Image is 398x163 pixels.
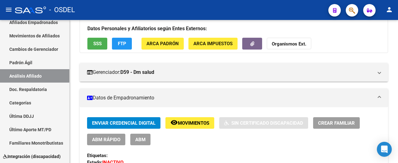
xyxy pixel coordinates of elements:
button: FTP [112,38,132,49]
button: SSS [87,38,107,49]
mat-expansion-panel-header: Gerenciador:D59 - Dm salud [80,63,388,82]
mat-panel-title: Gerenciador: [87,69,373,76]
span: Integración (discapacidad) [3,153,61,160]
button: ABM [130,134,150,145]
div: Open Intercom Messenger [377,142,392,157]
button: Organismos Ext. [267,38,311,49]
span: ARCA Padrón [146,41,179,47]
button: ARCA Padrón [141,38,184,49]
button: Enviar Credencial Digital [87,117,160,129]
span: Movimientos [178,120,209,126]
button: ARCA Impuestos [188,38,238,49]
button: Sin Certificado Discapacidad [219,117,308,129]
span: ABM Rápido [92,137,120,142]
strong: Etiquetas: [87,153,108,158]
strong: Organismos Ext. [272,41,306,47]
mat-icon: person [386,6,393,13]
span: ABM [135,137,146,142]
mat-expansion-panel-header: Datos de Empadronamiento [80,89,388,107]
button: Crear Familiar [313,117,360,129]
button: ABM Rápido [87,134,125,145]
span: Crear Familiar [318,120,355,126]
span: Enviar Credencial Digital [92,120,155,126]
mat-panel-title: Datos de Empadronamiento [87,94,373,101]
span: Sin Certificado Discapacidad [231,120,303,126]
span: FTP [118,41,126,47]
button: Movimientos [165,117,214,129]
strong: D59 - Dm salud [120,69,154,76]
mat-icon: remove_red_eye [170,119,178,126]
span: SSS [93,41,102,47]
mat-icon: menu [5,6,12,13]
h3: Datos Personales y Afiliatorios según Entes Externos: [87,24,380,33]
span: ARCA Impuestos [193,41,233,47]
span: - OSDEL [49,3,75,17]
